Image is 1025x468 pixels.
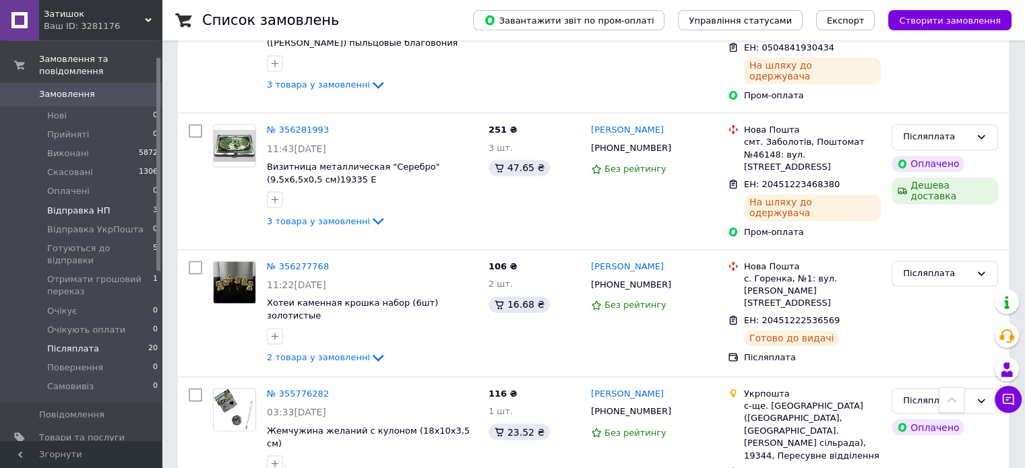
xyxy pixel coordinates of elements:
div: Готово до видачі [744,330,840,346]
span: 0 [153,362,158,374]
h1: Список замовлень [202,12,339,28]
button: Експорт [816,10,875,30]
a: Хотеи каменная крошка набор (6шт) золотистые [267,298,438,321]
a: 2 товара у замовленні [267,352,386,362]
span: Нові [47,110,67,122]
a: Фото товару [213,261,256,304]
a: Фото товару [213,124,256,167]
span: 11:43[DATE] [267,143,326,154]
span: Готуються до відправки [47,242,153,267]
span: Післяплата [47,343,99,355]
span: [PHONE_NUMBER] [591,279,671,290]
span: Замовлення та повідомлення [39,53,162,77]
span: Управління статусами [689,15,792,26]
span: Відправка УкрПошта [47,224,144,236]
span: 116 ₴ [489,389,518,399]
span: Повідомлення [39,409,104,421]
span: 0 [153,129,158,141]
div: с. Горенка, №1: вул. [PERSON_NAME][STREET_ADDRESS] [744,273,881,310]
div: Ваш ID: 3281176 [44,20,162,32]
span: 0 [153,380,158,393]
span: 11:22[DATE] [267,279,326,290]
span: 20 [148,343,158,355]
span: Без рейтингу [604,164,666,174]
span: [PHONE_NUMBER] [591,406,671,416]
span: Оплачені [47,185,90,197]
span: 3 товара у замовленні [267,215,370,226]
span: 3 шт. [489,143,513,153]
span: 1 шт. [489,406,513,416]
div: Післяплата [903,394,970,408]
div: 47.65 ₴ [489,160,550,176]
span: 0 [153,185,158,197]
span: Створити замовлення [899,15,1001,26]
span: Завантажити звіт по пром-оплаті [484,14,654,26]
div: Післяплата [903,130,970,144]
div: смт. Заболотів, Поштомат №46148: вул. [STREET_ADDRESS] [744,136,881,173]
span: Відправка НП [47,205,110,217]
a: Фото товару [213,388,256,431]
div: с-ще. [GEOGRAPHIC_DATA] ([GEOGRAPHIC_DATA], [GEOGRAPHIC_DATA]. [PERSON_NAME] сільрада), 19344, Пе... [744,400,881,461]
div: 16.68 ₴ [489,296,550,312]
div: Оплачено [892,419,964,435]
a: [PERSON_NAME] [591,261,664,273]
div: На шляху до одержувача [744,194,881,221]
div: Пром-оплата [744,90,881,102]
span: 3 [153,205,158,217]
div: Пром-оплата [744,226,881,238]
span: Очікують оплати [47,324,125,336]
span: ЕН: 20451222536569 [744,315,840,325]
a: № 355776282 [267,389,329,399]
span: Виконані [47,147,89,160]
div: Нова Пошта [744,261,881,273]
span: Експорт [827,15,865,26]
span: 1306 [139,166,158,178]
button: Управління статусами [678,10,803,30]
a: Визитница металлическая "Серебро" (9,5х6,5х0,5 см)19335 E [267,162,440,185]
span: Затишок [44,8,145,20]
img: Фото товару [214,389,255,430]
span: Замовлення [39,88,95,100]
span: ЕН: 0504841930434 [744,42,834,53]
span: Самовивіз [47,380,94,393]
span: Отримати грошовий переказ [47,273,153,298]
span: [PHONE_NUMBER] [591,143,671,153]
span: 3 товара у замовленні [267,79,370,89]
span: 0 [153,224,158,236]
span: 5872 [139,147,158,160]
div: Післяплата [903,267,970,281]
div: Післяплата [744,352,881,364]
a: Створити замовлення [875,15,1012,25]
span: Без рейтингу [604,300,666,310]
div: На шляху до одержувача [744,57,881,84]
a: № 356281993 [267,125,329,135]
span: 0 [153,110,158,122]
a: [PERSON_NAME] [591,124,664,137]
img: Фото товару [214,261,255,303]
span: 2 шт. [489,279,513,289]
button: Чат з покупцем [995,386,1022,413]
img: Фото товару [214,125,255,166]
span: 106 ₴ [489,261,518,271]
span: 03:33[DATE] [267,407,326,417]
span: Повернення [47,362,103,374]
a: 3 товара у замовленні [267,215,386,226]
span: 0 [153,305,158,317]
a: [PERSON_NAME] [591,388,664,401]
span: 0 [153,324,158,336]
a: Жемчужина желаний с кулоном (18х10х3,5 см) [267,425,470,448]
div: Укрпошта [744,388,881,400]
span: Скасовані [47,166,93,178]
span: Очікує [47,305,77,317]
span: ЕН: 20451223468380 [744,179,840,189]
button: Створити замовлення [888,10,1012,30]
div: Нова Пошта [744,124,881,136]
div: Оплачено [892,156,964,172]
div: Дешева доставка [892,177,998,204]
span: Без рейтингу [604,427,666,437]
span: 2 товара у замовленні [267,352,370,362]
span: 5 [153,242,158,267]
